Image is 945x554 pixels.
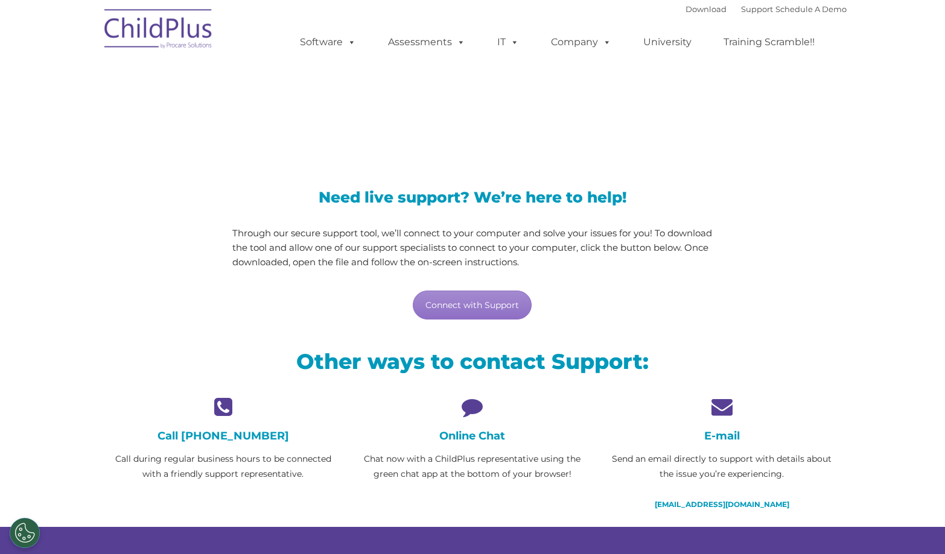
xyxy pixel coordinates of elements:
[232,226,713,269] p: Through our secure support tool, we’ll connect to your computer and solve your issues for you! To...
[107,87,559,124] span: LiveSupport with SplashTop
[606,429,838,442] h4: E-mail
[107,429,339,442] h4: Call [PHONE_NUMBER]
[711,30,827,54] a: Training Scramble!!
[485,30,531,54] a: IT
[232,190,713,205] h3: Need live support? We’re here to help!
[413,291,532,319] a: Connect with Support
[288,30,368,54] a: Software
[539,30,623,54] a: Company
[357,452,588,482] p: Chat now with a ChildPlus representative using the green chat app at the bottom of your browser!
[686,4,847,14] font: |
[655,500,789,509] a: [EMAIL_ADDRESS][DOMAIN_NAME]
[741,4,773,14] a: Support
[107,452,339,482] p: Call during regular business hours to be connected with a friendly support representative.
[606,452,838,482] p: Send an email directly to support with details about the issue you’re experiencing.
[98,1,219,61] img: ChildPlus by Procare Solutions
[10,518,40,548] button: Cookies Settings
[376,30,477,54] a: Assessments
[686,4,727,14] a: Download
[775,4,847,14] a: Schedule A Demo
[885,496,945,554] iframe: Chat Widget
[357,429,588,442] h4: Online Chat
[631,30,704,54] a: University
[107,348,838,375] h2: Other ways to contact Support:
